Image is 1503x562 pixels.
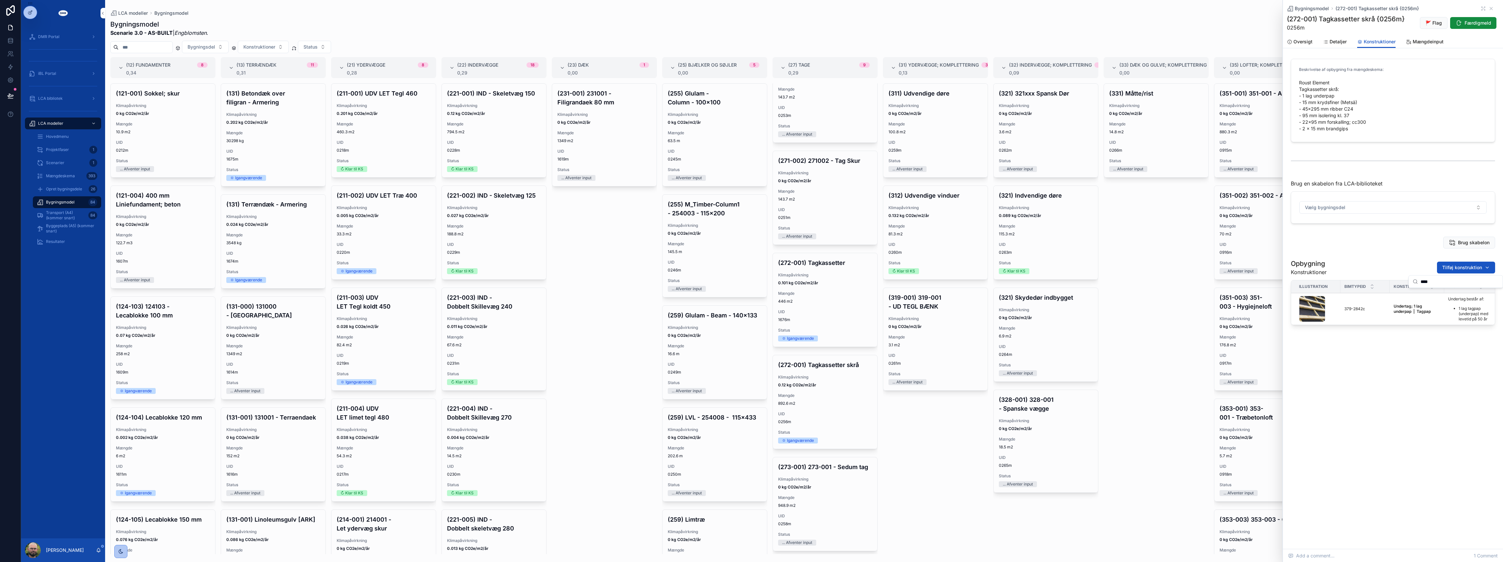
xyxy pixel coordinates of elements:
span: (32) Indervægge; komplettering [1009,62,1092,68]
span: Scenarier [46,160,64,165]
h4: (121-004) 400 mm Liniefundament; beton [116,191,210,209]
h4: (312) Udvendige vinduer [888,191,982,200]
button: Select Button [238,41,289,53]
span: UID [557,149,651,154]
h4: (221-002) IND - Skeletvæg 125 [447,191,541,200]
div: ... Afventer input [120,277,150,283]
span: Transport (A4) (kommer snart) [46,210,86,221]
button: Select Button [1299,201,1487,214]
span: 0262m [999,148,1093,153]
span: (21) Ydervægge [347,62,385,68]
a: (211-001) UDV LET Tegl 460Klimapåvirkning0.201 kg CO2e/m2/årMængde460.3 m2UID0218mStatus↻ Klar ti... [331,83,436,178]
h4: (351-001) 351-001 - Akustikloft [1220,89,1313,98]
img: App logo [58,8,68,18]
span: (27) Tage [788,62,810,68]
h4: (321) 321xxx Spansk Dør [999,89,1093,98]
a: Detaljer [1323,36,1347,49]
span: Status [447,158,541,163]
div: ↻ Klar til KS [451,268,474,274]
strong: 0.12 kg CO2e/m2/år [447,111,485,116]
a: (272-001) TagkassetterKlimapåvirkning0.101 kg CO2e/m2/årMængde446 m2UID1676mStatus⛭ Igangværende [773,253,878,347]
span: Mængde [337,224,431,229]
a: (321) Skydedør indbyggetKlimapåvirkning0 kg CO2e/m2/årMængde6.9 m2UID0264mStatus... Afventer input [993,288,1098,382]
a: (331) Måtte/ristKlimapåvirkning0 kg CO2e/m2/årMængde14.8 m2UID0266mStatus... Afventer input [1104,83,1209,178]
div: 1 [89,146,97,154]
span: Klimapåvirkning [226,112,320,117]
span: 446 m2 [778,299,872,304]
span: Mængde [226,232,320,238]
span: Status [999,158,1093,163]
span: Status [1109,158,1203,163]
span: 1675m [226,157,320,162]
span: Mængde [447,121,541,127]
span: Mængde [888,121,982,127]
strong: 0 kg CO2e/m2/år [668,231,701,236]
span: UID [337,242,431,247]
span: Status [337,158,431,163]
span: Status [778,226,872,231]
a: Mængdeinput [1406,36,1444,49]
span: Mængde [1220,121,1313,127]
div: ... Afventer input [782,131,812,137]
div: ↻ Klar til KS [1003,268,1025,274]
h4: (271-002) 271002 - Tag Skur [778,156,872,165]
a: (259) Glulam - Beam - 140x133Klimapåvirkning0 kg CO2e/m2/årMængde16.6 mUID0249mStatus... Afventer... [662,305,767,400]
span: LCA bibliotek [38,96,63,101]
span: Status [668,278,762,283]
span: 81.3 m2 [888,231,982,237]
a: (351-001) 351-001 - AkustikloftKlimapåvirkning0 kg CO2e/m2/årMængde880.3 m2UID0915mStatus... Afve... [1214,83,1319,178]
span: iBL Portal [38,71,56,76]
span: (33) Dæk og gulve; komplettering [1119,62,1207,68]
span: Mængde [668,130,762,136]
span: UID [447,140,541,145]
span: 0916m [1220,250,1313,255]
a: (121-004) 400 mm Liniefundament; betonKlimapåvirkning0 kg CO2e/m2/årMængde122.7 m3UID1607mStatus.... [110,185,215,289]
span: 0218m [337,148,431,153]
span: UID [778,105,872,110]
div: ... Afventer input [1003,166,1033,172]
span: 0220m [337,250,431,255]
span: Mængde [337,121,431,127]
span: UID [668,260,762,265]
span: Mængde [999,121,1093,127]
span: Klimapåvirkning [778,272,872,278]
span: UID [1109,140,1203,145]
div: ... Afventer input [561,175,592,181]
span: 30298 kg [226,138,320,143]
span: Mængde [999,224,1093,229]
span: Mængdeskema [46,173,75,179]
button: Tilføj konstruktion [1437,262,1495,273]
strong: 0 kg CO2e/m2/år [999,315,1032,320]
span: Klimapåvirkning [116,214,210,219]
span: Bygningsmodel [46,200,75,205]
span: Status [778,123,872,129]
h4: (311) Udvendige døre [888,89,982,98]
a: (351-002) 351-002 - AkustikloftKlimapåvirkning0 kg CO2e/m2/årMængde70 m2UID0916mStatus... Afvente... [1214,185,1319,280]
span: Bygningsmodel [154,10,189,16]
span: Klimapåvirkning [116,103,210,108]
span: Bygningsmodel [1295,5,1329,12]
button: Select Button [298,41,331,53]
h4: (221-003) IND - Dobbelt Skillevæg 240 [447,293,541,311]
div: ... Afventer input [120,166,150,172]
span: Mængde [116,232,210,238]
span: 0229m [447,250,541,255]
button: Brug skabelon [1443,237,1495,249]
span: Mængde [116,121,210,127]
a: (271-002) 271002 - Tag Skur SedumKlimapåvirkning0 kg CO2e/m2/årMængde143.7 m2UID0253mStatus... Af... [773,40,878,143]
a: Bygningsmodel [1287,5,1329,12]
h4: (255) M_Timber-Column1 - 254003 - 115x200 [668,200,762,218]
a: (124-103) 124103 - Lecablokke 100 mmKlimapåvirkning0.07 kg CO2e/m2/årMængde258 m2UID1609mStatus⛭ ... [110,296,215,400]
span: Klimapåvirkning [226,214,320,219]
span: Klimapåvirkning [668,223,762,228]
a: DMR Portal [25,31,101,43]
span: Status [557,167,651,172]
span: Status [226,269,320,274]
span: 122.7 m3 [116,240,210,246]
strong: 0 kg CO2e/m2/år [1220,111,1253,116]
span: Mængde [778,87,872,92]
span: 145.5 m [668,249,762,254]
span: 0263m [999,250,1093,255]
span: LCA modeller [38,121,63,126]
span: Mængde [778,291,872,296]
